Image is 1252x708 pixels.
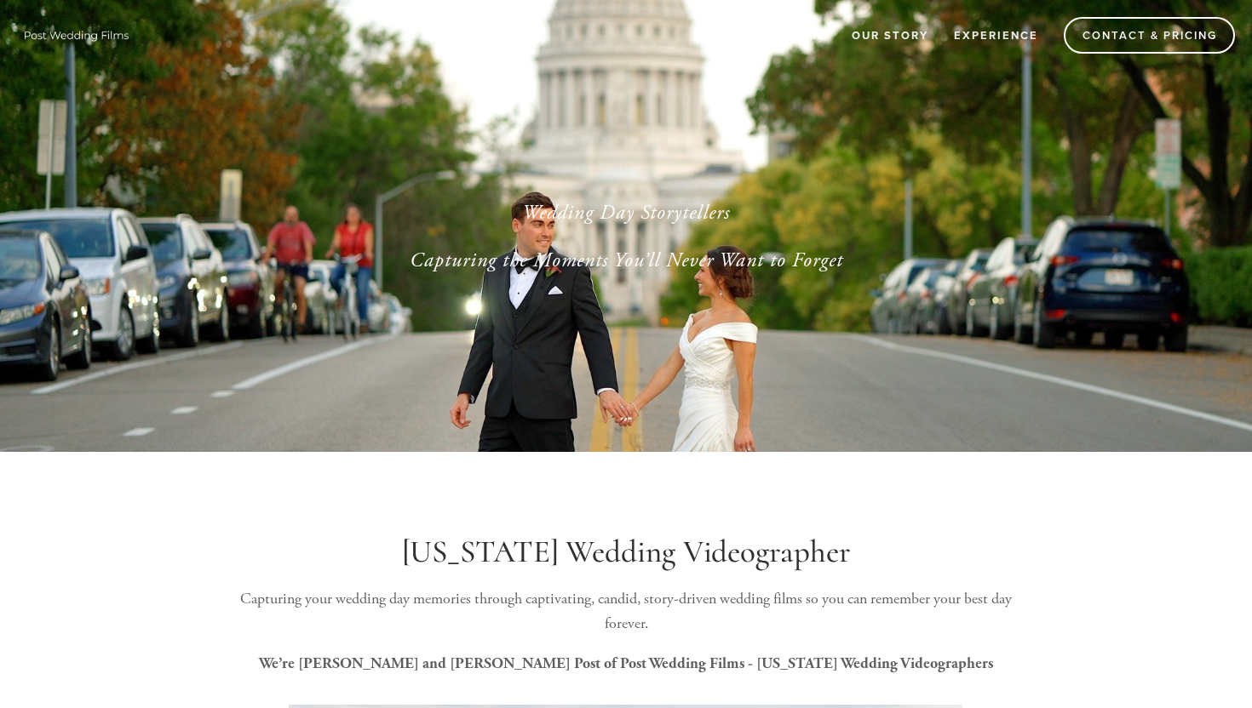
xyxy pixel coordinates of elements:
a: Home [775,21,837,49]
p: Wedding Day Storytellers [246,197,1006,228]
h1: [US_STATE] Wedding Videographer [219,534,1033,571]
a: Our Story [841,21,939,49]
a: Contact & Pricing [1064,17,1235,54]
a: Experience [943,21,1049,49]
strong: We’re [PERSON_NAME] and [PERSON_NAME] Post of Post Wedding Films - [US_STATE] Wedding Videographers [259,654,993,672]
img: Wisconsin Wedding Videographer [17,22,136,48]
p: Capturing your wedding day memories through captivating, candid, story-driven wedding films so yo... [219,587,1033,637]
p: Capturing the Moments You’ll Never Want to Forget [246,245,1006,276]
